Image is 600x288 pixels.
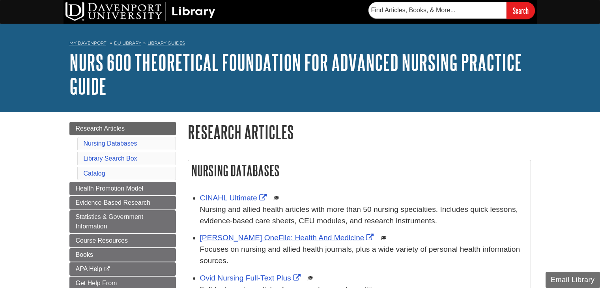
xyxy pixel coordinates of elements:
span: APA Help [76,266,102,272]
a: Evidence-Based Research [69,196,176,209]
span: Evidence-Based Research [76,199,150,206]
a: Nursing Databases [84,140,137,147]
nav: breadcrumb [69,38,531,50]
input: Find Articles, Books, & More... [368,2,507,19]
a: APA Help [69,262,176,276]
a: My Davenport [69,40,106,47]
a: Books [69,248,176,262]
a: Library Search Box [84,155,137,162]
p: Nursing and allied health articles with more than 50 nursing specialties. Includes quick lessons,... [200,204,527,227]
span: Health Promotion Model [76,185,144,192]
button: Email Library [546,272,600,288]
span: Statistics & Government Information [76,213,144,230]
span: Course Resources [76,237,128,244]
a: Course Resources [69,234,176,247]
span: Research Articles [76,125,125,132]
img: DU Library [65,2,215,21]
img: Scholarly or Peer Reviewed [381,235,387,241]
img: Scholarly or Peer Reviewed [273,195,280,201]
a: Catalog [84,170,105,177]
a: Library Guides [148,40,185,46]
span: Books [76,251,93,258]
h2: Nursing Databases [188,160,531,181]
a: DU Library [114,40,141,46]
p: Focuses on nursing and allied health journals, plus a wide variety of personal health information... [200,244,527,267]
h1: Research Articles [188,122,531,142]
a: Statistics & Government Information [69,210,176,233]
a: Health Promotion Model [69,182,176,195]
form: Searches DU Library's articles, books, and more [368,2,535,19]
a: Link opens in new window [200,234,376,242]
a: Research Articles [69,122,176,135]
input: Search [507,2,535,19]
a: Link opens in new window [200,194,269,202]
a: NURS 600 Theoretical Foundation for Advanced Nursing Practice Guide [69,50,522,98]
a: Link opens in new window [200,274,303,282]
img: Scholarly or Peer Reviewed [307,275,314,281]
i: This link opens in a new window [104,267,110,272]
